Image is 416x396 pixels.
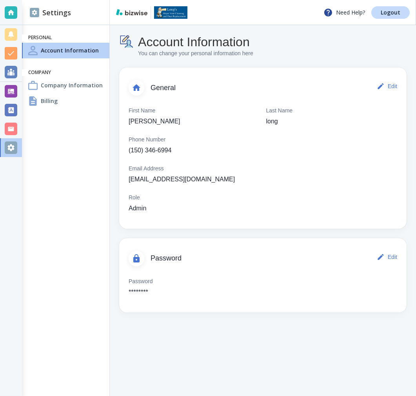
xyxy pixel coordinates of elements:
a: BillingBilling [22,93,109,109]
p: Password [129,277,153,286]
p: You can change your personal information here [138,49,253,58]
p: Email Address [129,165,163,173]
h4: Company Information [41,81,103,89]
img: Account Information [119,34,135,49]
p: long [266,117,278,126]
p: Need Help? [323,8,365,17]
p: Role [129,193,140,202]
h6: Personal [28,34,103,41]
h4: Account Information [41,46,99,54]
a: Logout [371,6,410,19]
p: [EMAIL_ADDRESS][DOMAIN_NAME] [129,175,235,184]
h4: Billing [41,97,58,105]
img: DashboardSidebarSettings.svg [30,8,39,17]
button: Edit [375,78,400,94]
a: Company InformationCompany Information [22,78,109,93]
p: [PERSON_NAME] [129,117,180,126]
h2: Settings [30,7,71,18]
p: Phone Number [129,136,165,144]
button: Edit [375,249,400,265]
span: Password [151,254,375,263]
p: First Name [129,107,155,115]
h4: Account Information [138,34,253,49]
p: (150) 346-6994 [129,146,171,155]
p: Admin [129,204,146,213]
a: Account InformationAccount Information [22,43,109,58]
p: Last Name [266,107,293,115]
p: Logout [381,10,400,15]
h6: Company [28,69,103,76]
img: Long's Dryer Vent Cleaning and Duct Replacement [154,6,187,19]
img: bizwise [116,9,147,15]
span: General [151,84,375,92]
